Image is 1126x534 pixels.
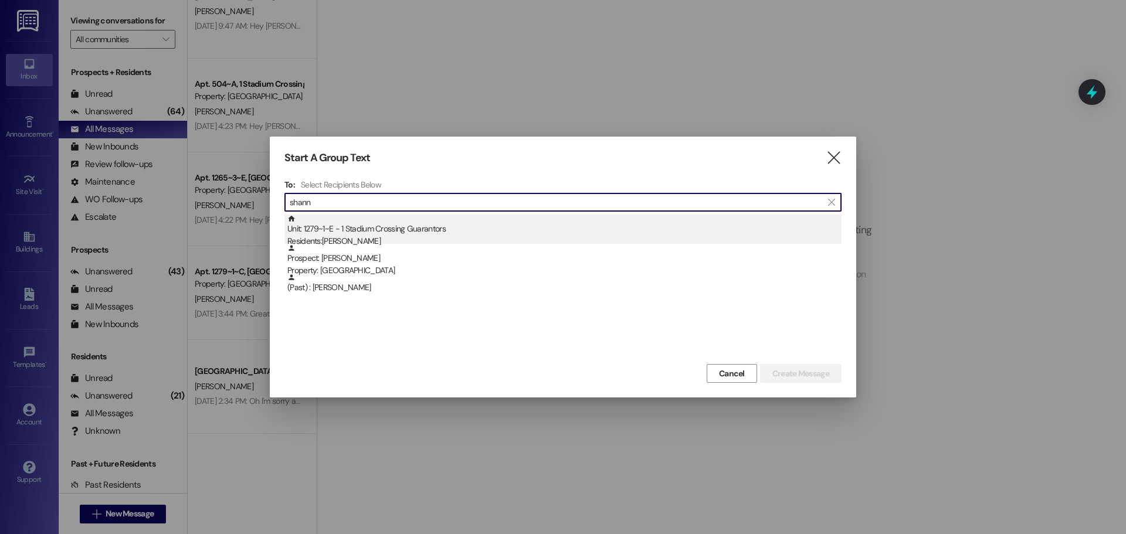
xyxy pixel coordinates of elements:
div: Unit: 1279~1~E - 1 Stadium Crossing GuarantorsResidents:[PERSON_NAME] [284,215,842,244]
input: Search for any contact or apartment [290,194,822,210]
div: (Past) : [PERSON_NAME] [284,273,842,302]
button: Cancel [707,364,757,383]
div: (Past) : [PERSON_NAME] [287,273,842,294]
div: Unit: 1279~1~E - 1 Stadium Crossing Guarantors [287,215,842,248]
i:  [828,198,835,207]
div: Property: [GEOGRAPHIC_DATA] [287,264,842,277]
span: Cancel [719,368,745,380]
span: Create Message [772,368,829,380]
div: Prospect: [PERSON_NAME]Property: [GEOGRAPHIC_DATA] [284,244,842,273]
div: Prospect: [PERSON_NAME] [287,244,842,277]
button: Clear text [822,193,841,211]
h4: Select Recipients Below [301,179,381,190]
i:  [826,152,842,164]
h3: To: [284,179,295,190]
button: Create Message [760,364,842,383]
h3: Start A Group Text [284,151,370,165]
div: Residents: [PERSON_NAME] [287,235,842,247]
